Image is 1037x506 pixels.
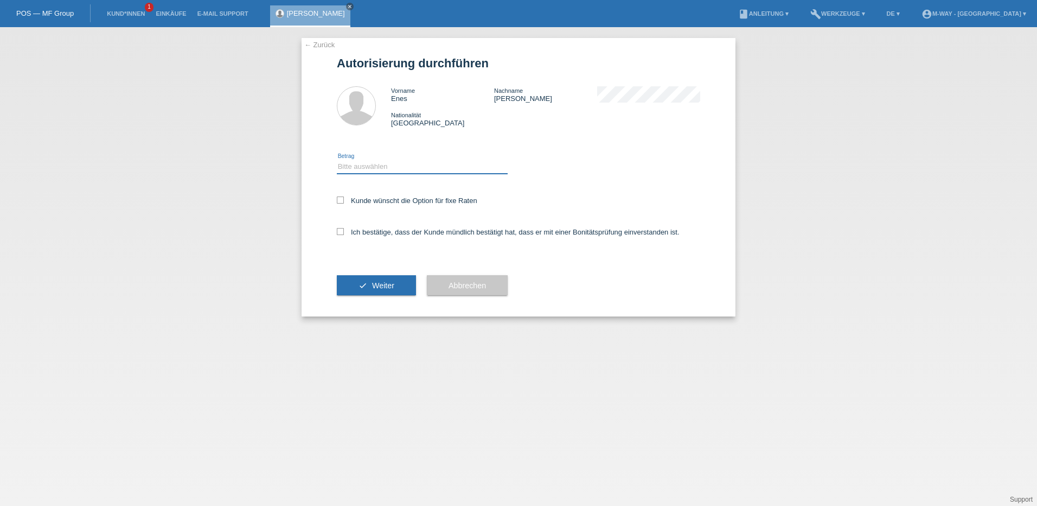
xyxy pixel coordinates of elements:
[347,4,353,9] i: close
[449,281,486,290] span: Abbrechen
[192,10,254,17] a: E-Mail Support
[494,86,597,103] div: [PERSON_NAME]
[391,87,415,94] span: Vorname
[391,86,494,103] div: Enes
[733,10,794,17] a: bookAnleitung ▾
[427,275,508,296] button: Abbrechen
[346,3,354,10] a: close
[304,41,335,49] a: ← Zurück
[337,228,680,236] label: Ich bestätige, dass der Kunde mündlich bestätigt hat, dass er mit einer Bonitätsprüfung einversta...
[372,281,394,290] span: Weiter
[337,56,700,70] h1: Autorisierung durchführen
[805,10,870,17] a: buildWerkzeuge ▾
[150,10,191,17] a: Einkäufe
[101,10,150,17] a: Kund*innen
[145,3,153,12] span: 1
[287,9,345,17] a: [PERSON_NAME]
[359,281,367,290] i: check
[921,9,932,20] i: account_circle
[337,275,416,296] button: check Weiter
[738,9,749,20] i: book
[1010,496,1033,503] a: Support
[881,10,905,17] a: DE ▾
[391,111,494,127] div: [GEOGRAPHIC_DATA]
[337,197,477,205] label: Kunde wünscht die Option für fixe Raten
[916,10,1032,17] a: account_circlem-way - [GEOGRAPHIC_DATA] ▾
[810,9,821,20] i: build
[391,112,421,118] span: Nationalität
[494,87,523,94] span: Nachname
[16,9,74,17] a: POS — MF Group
